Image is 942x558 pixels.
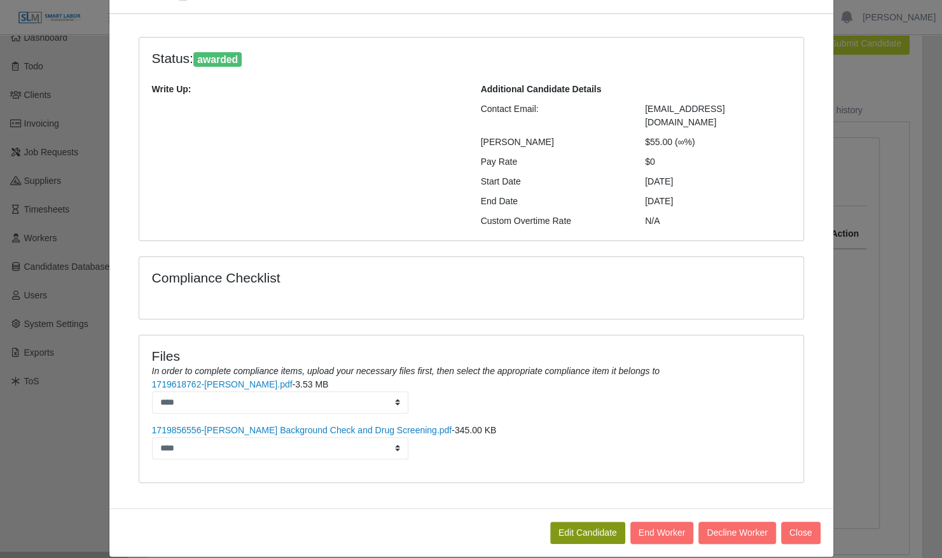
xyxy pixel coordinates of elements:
[152,379,293,389] a: 1719618762-[PERSON_NAME].pdf
[645,196,673,206] span: [DATE]
[698,522,775,544] button: Decline Worker
[471,155,636,169] div: Pay Rate
[152,84,191,94] b: Write Up:
[635,155,800,169] div: $0
[471,214,636,228] div: Custom Overtime Rate
[152,348,791,364] h4: Files
[781,522,821,544] button: Close
[635,136,800,149] div: $55.00 (∞%)
[481,84,602,94] b: Additional Candidate Details
[471,102,636,129] div: Contact Email:
[645,216,660,226] span: N/A
[295,379,328,389] span: 3.53 MB
[630,522,694,544] button: End Worker
[471,195,636,208] div: End Date
[471,136,636,149] div: [PERSON_NAME]
[152,50,627,67] h4: Status:
[152,378,791,414] li: -
[455,425,496,435] span: 345.00 KB
[635,175,800,188] div: [DATE]
[645,104,724,127] span: [EMAIL_ADDRESS][DOMAIN_NAME]
[152,424,791,459] li: -
[152,425,452,435] a: 1719856556-[PERSON_NAME] Background Check and Drug Screening.pdf
[550,522,625,544] a: Edit Candidate
[152,270,571,286] h4: Compliance Checklist
[471,175,636,188] div: Start Date
[193,52,242,67] span: awarded
[152,366,660,376] i: In order to complete compliance items, upload your necessary files first, then select the appropr...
